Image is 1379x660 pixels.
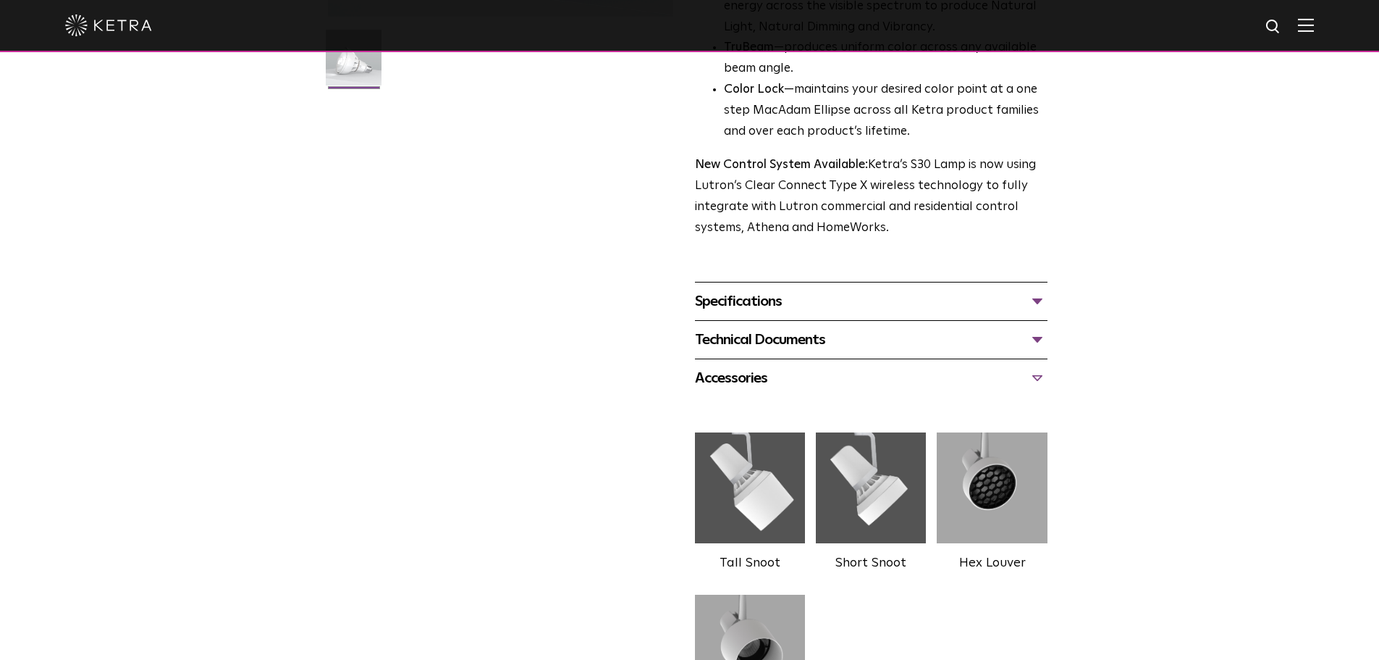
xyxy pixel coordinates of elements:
[835,556,906,569] label: Short Snoot
[816,426,926,549] img: 28b6e8ee7e7e92b03ac7
[959,556,1026,569] label: Hex Louver
[1298,18,1314,32] img: Hamburger%20Nav.svg
[724,83,784,96] strong: Color Lock
[1265,18,1283,36] img: search icon
[724,80,1047,143] li: —maintains your desired color point at a one step MacAdam Ellipse across all Ketra product famili...
[695,159,868,171] strong: New Control System Available:
[720,556,780,569] label: Tall Snoot
[326,30,381,96] img: S30-Lamp-Edison-2021-Web-Square
[724,38,1047,80] li: —produces uniform color across any available beam angle.
[695,328,1047,351] div: Technical Documents
[695,155,1047,239] p: Ketra’s S30 Lamp is now using Lutron’s Clear Connect Type X wireless technology to fully integrat...
[695,426,805,549] img: 561d9251a6fee2cab6f1
[65,14,152,36] img: ketra-logo-2019-white
[695,290,1047,313] div: Specifications
[937,426,1047,549] img: 3b1b0dc7630e9da69e6b
[695,367,1047,390] div: Accessories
